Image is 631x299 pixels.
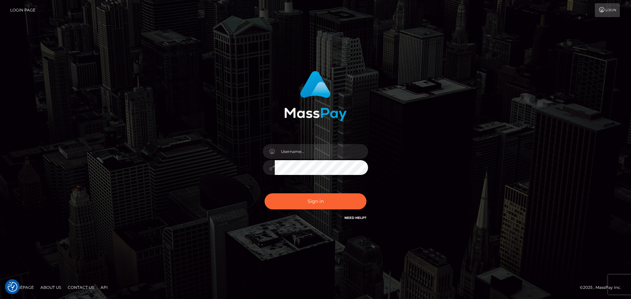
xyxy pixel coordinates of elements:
[344,216,366,220] a: Need Help?
[265,193,366,209] button: Sign in
[284,71,347,121] img: MassPay Login
[595,3,620,17] a: Login
[7,282,36,292] a: Homepage
[10,3,35,17] a: Login Page
[38,282,64,292] a: About Us
[98,282,110,292] a: API
[8,282,17,292] button: Consent Preferences
[8,282,17,292] img: Revisit consent button
[580,284,626,291] div: © 2025 , MassPay Inc.
[65,282,97,292] a: Contact Us
[275,144,368,159] input: Username...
